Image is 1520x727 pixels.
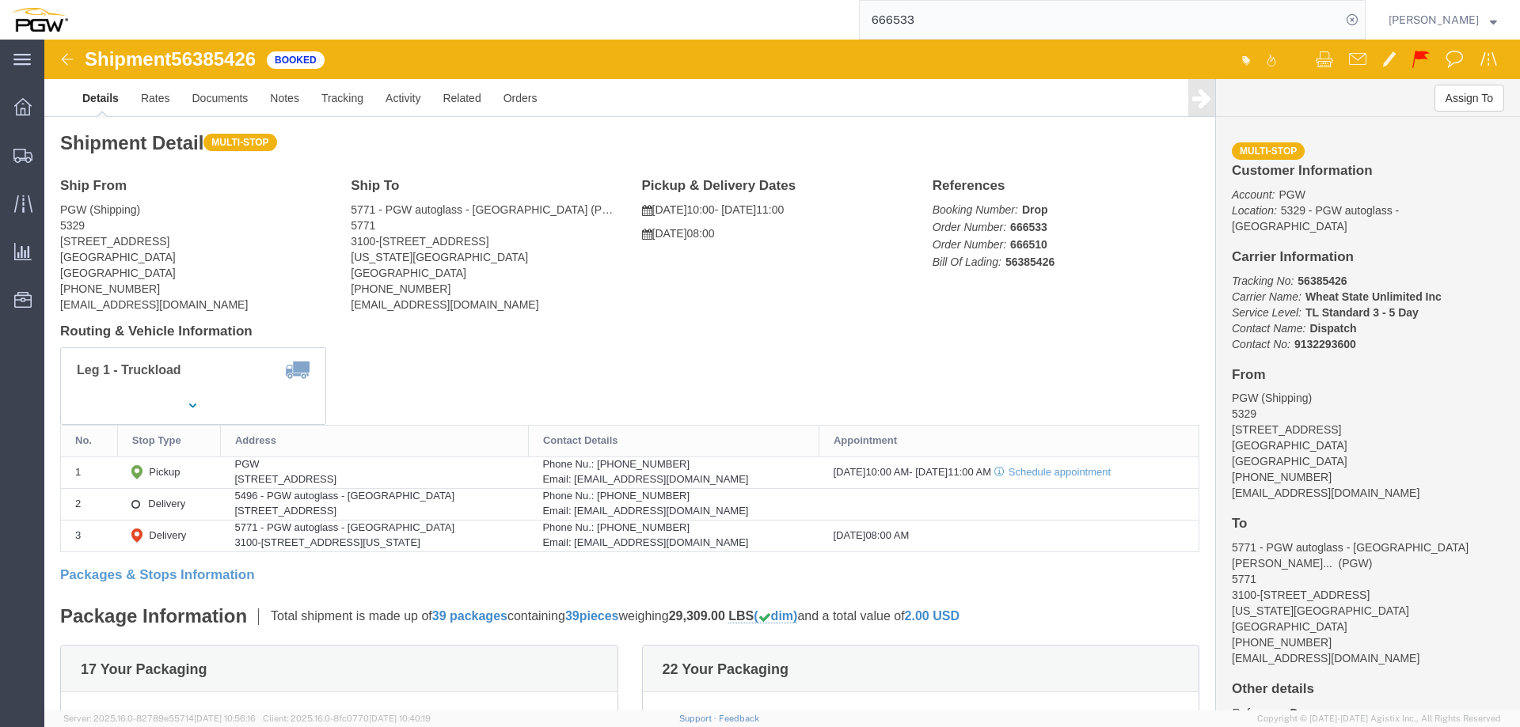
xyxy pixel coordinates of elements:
span: Phillip Thornton [1389,11,1479,28]
img: logo [11,8,68,32]
span: [DATE] 10:40:19 [369,714,431,723]
button: [PERSON_NAME] [1388,10,1498,29]
iframe: FS Legacy Container [44,40,1520,710]
span: Copyright © [DATE]-[DATE] Agistix Inc., All Rights Reserved [1257,712,1501,725]
a: Support [679,714,719,723]
span: Server: 2025.16.0-82789e55714 [63,714,256,723]
input: Search for shipment number, reference number [860,1,1341,39]
a: Feedback [719,714,759,723]
span: Client: 2025.16.0-8fc0770 [263,714,431,723]
span: [DATE] 10:56:16 [194,714,256,723]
